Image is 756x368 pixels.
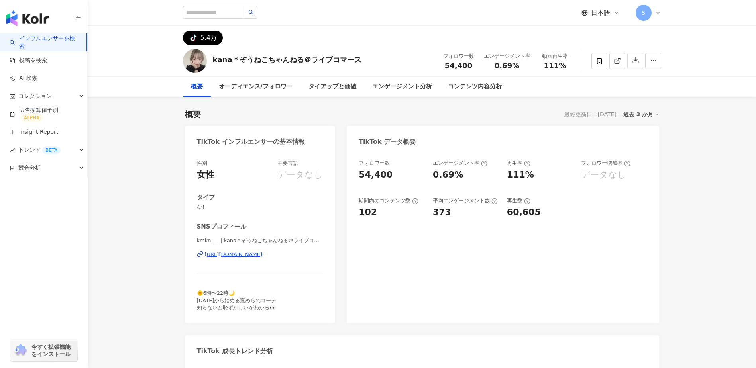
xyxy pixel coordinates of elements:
a: chrome extension今すぐ拡張機能をインストール [10,340,77,361]
span: rise [10,147,15,153]
span: 0.69% [495,62,519,70]
div: 期間内のコンテンツ数 [359,197,418,204]
a: Insight Report [10,128,58,136]
div: SNSプロフィール [197,223,246,231]
div: 54,400 [359,169,393,181]
div: フォロワー数 [359,160,390,167]
div: フォロワー数 [443,52,474,60]
a: AI 検索 [10,74,37,82]
div: 動画再生率 [540,52,570,60]
span: search [248,10,254,15]
span: トレンド [18,141,61,159]
span: なし [197,204,323,211]
span: コレクション [18,87,52,105]
div: コンテンツ内容分析 [448,82,502,92]
div: エンゲージメント率 [484,52,530,60]
div: 5.4万 [200,32,217,43]
div: [URL][DOMAIN_NAME] [205,251,263,258]
span: 111% [544,62,566,70]
span: 日本語 [591,8,610,17]
div: 373 [433,206,451,219]
span: 今すぐ拡張機能をインストール [31,343,75,358]
div: 111% [507,169,534,181]
div: 概要 [191,82,203,92]
div: エンゲージメント分析 [372,82,432,92]
div: 性別 [197,160,207,167]
div: 平均エンゲージメント数 [433,197,498,204]
div: 女性 [197,169,214,181]
a: 投稿を検索 [10,57,47,65]
div: 主要言語 [277,160,298,167]
div: データなし [277,169,323,181]
span: 54,400 [445,61,472,70]
div: エンゲージメント率 [433,160,487,167]
div: 0.69% [433,169,463,181]
img: logo [6,10,49,26]
div: 過去 3 か月 [623,109,659,119]
div: TikTok インフルエンサーの基本情報 [197,137,305,146]
span: kmkn___ | kana＊ぞうねこちゃんねる＠ライブコマース [197,237,323,244]
div: TikTok 成長トレンド分析 [197,347,273,356]
div: BETA [42,146,61,154]
a: [URL][DOMAIN_NAME] [197,251,323,258]
div: 60,605 [507,206,541,219]
a: searchインフルエンサーを検索 [10,35,80,50]
span: S [642,8,645,17]
div: TikTok データ概要 [359,137,416,146]
div: 再生数 [507,197,530,204]
div: kana＊ぞうねこちゃんねる＠ライブコマース [213,55,361,65]
img: KOL Avatar [183,49,207,73]
div: 再生率 [507,160,530,167]
div: 概要 [185,109,201,120]
div: 最終更新日：[DATE] [564,111,617,117]
div: データなし [581,169,626,181]
div: オーディエンス/フォロワー [219,82,293,92]
div: フォロワー増加率 [581,160,630,167]
span: 競合分析 [18,159,41,177]
a: 広告換算値予測ALPHA [10,106,81,122]
div: タイアップと価値 [308,82,356,92]
div: タイプ [197,193,215,202]
span: 🌞6時〜22時🌙 [DATE]から始める褒められコーデ 知らないと恥ずかしいがわかる👀 [197,290,277,310]
button: 5.4万 [183,31,223,45]
img: chrome extension [13,344,28,357]
div: 102 [359,206,377,219]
